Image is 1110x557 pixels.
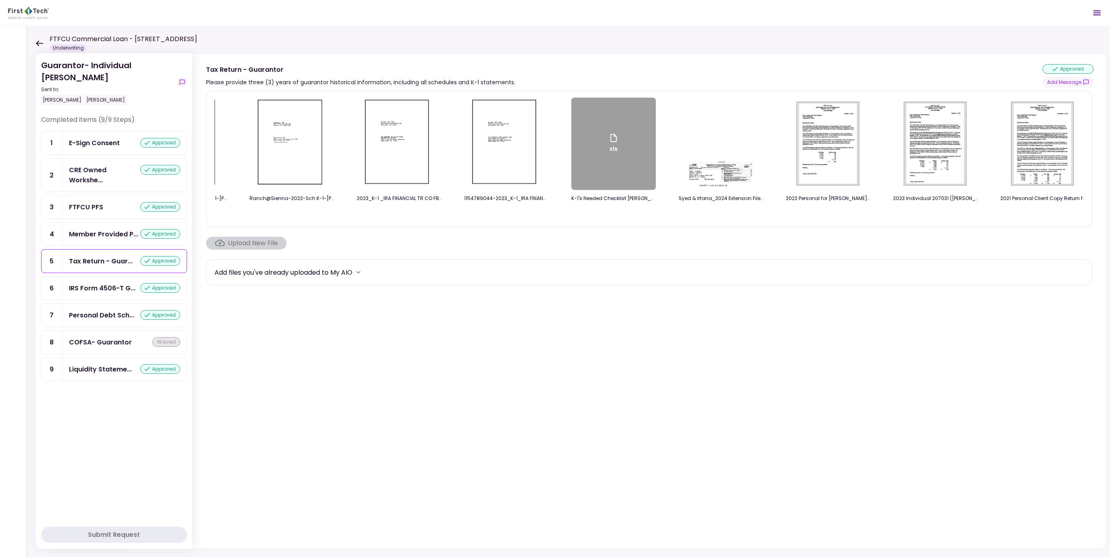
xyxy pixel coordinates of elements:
[215,267,352,277] div: Add files you've already uploaded to My AIO
[140,283,180,293] div: approved
[41,276,187,300] a: 6IRS Form 4506-T Guarantorapproved
[41,357,187,381] a: 9Liquidity Statements - Guarantorapproved
[69,138,120,148] div: E-Sign Consent
[250,195,334,202] div: Ranch@Sienna-2022-Sch K-1-Syed Hashim-IRA.pdf
[42,358,62,381] div: 9
[177,77,187,87] button: show-messages
[206,65,515,75] div: Tax Return - Guarantor
[893,195,978,202] div: 2023 Individual 207031 (Hashim, Syed A and Irfana Tabassum).pdf
[42,131,62,154] div: 1
[42,223,62,246] div: 4
[69,364,132,374] div: Liquidity Statements - Guarantor
[41,158,187,192] a: 2CRE Owned Worksheetapproved
[206,77,515,87] div: Please provide three (3) years of guarantor historical information, including all schedules and K...
[50,44,87,52] div: Underwriting
[786,195,871,202] div: 2022 Personal for Hashim, Syed-SS Masked.pdf
[140,165,180,175] div: approved
[1087,3,1107,23] button: Open menu
[42,250,62,273] div: 5
[69,165,140,185] div: CRE Owned Worksheet
[69,256,133,266] div: Tax Return - Guarantor
[41,303,187,327] a: 7Personal Debt Scheduleapproved
[42,277,62,300] div: 6
[140,229,180,239] div: approved
[357,195,442,202] div: 2023_K-1 _IRA FINANCIAL TR CO FBO IRFANA_Ranch@Sienna Equity Partners, LLC.pdf
[206,237,287,250] span: Click here to upload the required document
[352,266,364,278] button: more
[571,195,656,202] div: K-1's Needed Checklist Syed H. & Irfana T..xlsx
[464,195,549,202] div: 1154789044-2023_K-1_IRA FINANCIAL TRUST COMPANY CFBO_Pinnacle Heights Equity Partners.pdf
[8,7,49,19] img: Partner icon
[609,133,619,155] div: xls
[69,310,134,320] div: Personal Debt Schedule
[41,86,174,93] div: Sent to:
[140,310,180,320] div: approved
[42,196,62,219] div: 3
[42,159,62,192] div: 2
[42,304,62,327] div: 7
[140,256,180,266] div: approved
[88,530,140,540] div: Submit Request
[140,202,180,212] div: approved
[41,95,83,105] div: [PERSON_NAME]
[1000,195,1085,202] div: 2021 Personal Client Copy Return for Hashim, Syed & Irfana Tabassum- SSM.pdf
[85,95,127,105] div: [PERSON_NAME]
[152,337,180,347] div: waived
[41,195,187,219] a: 3FTFCU PFSapproved
[50,34,197,44] h1: FTFCU Commercial Loan - [STREET_ADDRESS]
[41,330,187,354] a: 8COFSA- Guarantorwaived
[41,527,187,543] button: Submit Request
[69,202,103,212] div: FTFCU PFS
[679,195,763,202] div: Syed & Irfana_2024 Extension Filed.pdf
[69,229,138,239] div: Member Provided PFS
[69,337,132,347] div: COFSA- Guarantor
[41,131,187,155] a: 1E-Sign Consentapproved
[1043,64,1094,74] div: approved
[42,331,62,354] div: 8
[41,249,187,273] a: 5Tax Return - Guarantorapproved
[140,364,180,374] div: approved
[41,222,187,246] a: 4Member Provided PFSapproved
[1043,77,1094,88] button: show-messages
[41,59,174,105] div: Guarantor- Individual [PERSON_NAME]
[193,53,1107,549] div: Tax Return - GuarantorPlease provide three (3) years of guarantor historical information, includi...
[69,283,135,293] div: IRS Form 4506-T Guarantor
[140,138,180,148] div: approved
[41,115,187,131] div: Completed items (9/9 Steps)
